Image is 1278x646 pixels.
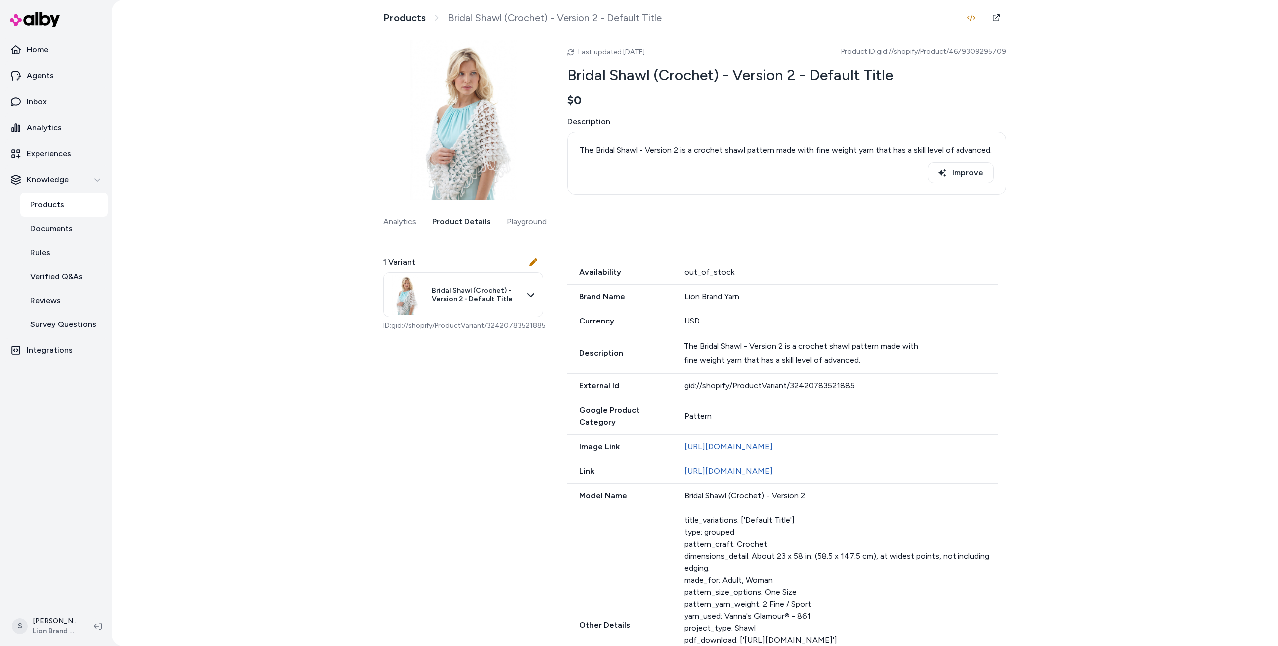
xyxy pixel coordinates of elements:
[20,313,108,336] a: Survey Questions
[580,144,994,156] div: The Bridal Shawl - Version 2 is a crochet shawl pattern made with fine weight yarn that has a ski...
[567,465,672,477] span: Link
[27,174,69,186] p: Knowledge
[841,47,1006,57] span: Product ID: gid://shopify/Product/4679309295709
[20,193,108,217] a: Products
[4,38,108,62] a: Home
[20,241,108,265] a: Rules
[928,162,994,183] button: Improve
[383,40,543,200] img: Crochet-Pattern-Bridal-Shawl-L32001-a.jpg
[27,344,73,356] p: Integrations
[30,271,83,283] p: Verified Q&As
[4,142,108,166] a: Experiences
[567,315,672,327] span: Currency
[27,96,47,108] p: Inbox
[6,610,86,642] button: S[PERSON_NAME]Lion Brand Yarn
[20,217,108,241] a: Documents
[27,148,71,160] p: Experiences
[27,44,48,56] p: Home
[386,275,426,315] img: Crochet-Pattern-Bridal-Shawl-L32001-a.jpg
[684,442,773,451] a: [URL][DOMAIN_NAME]
[20,265,108,289] a: Verified Q&As
[567,619,672,631] span: Other Details
[20,289,108,313] a: Reviews
[567,66,1006,85] h2: Bridal Shawl (Crochet) - Version 2 - Default Title
[10,12,60,27] img: alby Logo
[567,266,672,278] span: Availability
[567,380,672,392] span: External Id
[684,466,773,476] a: [URL][DOMAIN_NAME]
[30,247,50,259] p: Rules
[30,319,96,330] p: Survey Questions
[383,212,416,232] button: Analytics
[30,223,73,235] p: Documents
[567,441,672,453] span: Image Link
[383,12,662,24] nav: breadcrumb
[684,291,998,303] div: Lion Brand Yarn
[27,70,54,82] p: Agents
[684,410,998,422] div: Pattern
[432,286,521,304] span: Bridal Shawl (Crochet) - Version 2 - Default Title
[448,12,662,24] span: Bridal Shawl (Crochet) - Version 2 - Default Title
[4,90,108,114] a: Inbox
[30,199,64,211] p: Products
[567,490,672,502] span: Model Name
[383,321,543,331] p: ID: gid://shopify/ProductVariant/32420783521885
[383,12,426,24] a: Products
[33,626,78,636] span: Lion Brand Yarn
[33,616,78,626] p: [PERSON_NAME]
[383,272,543,317] button: Bridal Shawl (Crochet) - Version 2 - Default Title
[4,168,108,192] button: Knowledge
[567,404,672,428] span: Google Product Category
[27,122,62,134] p: Analytics
[684,315,998,327] div: USD
[4,338,108,362] a: Integrations
[567,116,1006,128] span: Description
[432,212,491,232] button: Product Details
[383,256,415,268] span: 1 Variant
[4,64,108,88] a: Agents
[684,380,998,392] div: gid://shopify/ProductVariant/32420783521885
[684,490,998,502] div: Bridal Shawl (Crochet) - Version 2
[567,347,672,359] span: Description
[567,291,672,303] span: Brand Name
[567,93,582,108] span: $0
[684,266,998,278] div: out_of_stock
[12,618,28,634] span: S
[684,339,920,367] div: The Bridal Shawl - Version 2 is a crochet shawl pattern made with fine weight yarn that has a ski...
[578,48,645,56] span: Last updated [DATE]
[507,212,547,232] button: Playground
[4,116,108,140] a: Analytics
[30,295,61,307] p: Reviews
